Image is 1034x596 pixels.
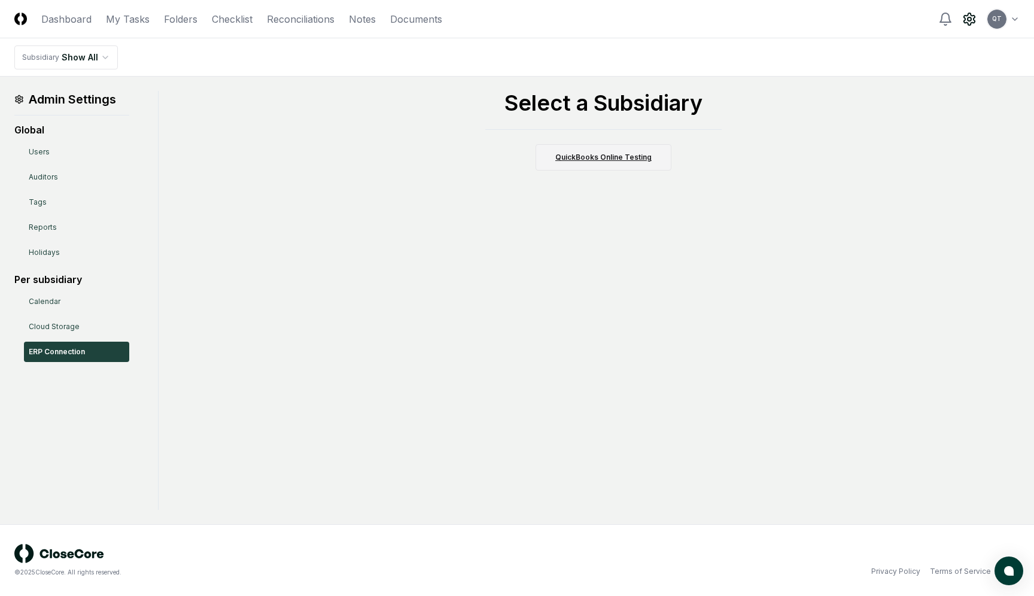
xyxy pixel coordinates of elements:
a: Calendar [24,291,129,312]
a: Reports [24,217,129,238]
nav: breadcrumb [14,45,118,69]
img: Logo [14,13,27,25]
div: Global [14,123,129,137]
a: Checklist [212,12,253,26]
a: Folders [164,12,197,26]
a: Reconciliations [267,12,334,26]
div: Per subsidiary [14,272,129,287]
a: Auditors [24,167,129,187]
img: logo [14,544,104,563]
a: Tags [24,192,129,212]
a: Users [24,142,129,162]
div: Subsidiary [22,52,59,63]
a: ERP Connection [24,342,129,362]
a: Holidays [24,242,129,263]
a: Terms of Service [930,566,991,577]
span: QT [992,14,1002,23]
a: Privacy Policy [871,566,920,577]
a: QuickBooks Online Testing [536,144,671,171]
h1: Admin Settings [14,91,129,108]
button: QT [986,8,1008,30]
button: atlas-launcher [995,557,1023,585]
h1: Select a Subsidiary [485,91,722,115]
a: Dashboard [41,12,92,26]
div: © 2025 CloseCore. All rights reserved. [14,568,517,577]
a: Notes [349,12,376,26]
a: My Tasks [106,12,150,26]
a: Cloud Storage [24,317,129,337]
a: Documents [390,12,442,26]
